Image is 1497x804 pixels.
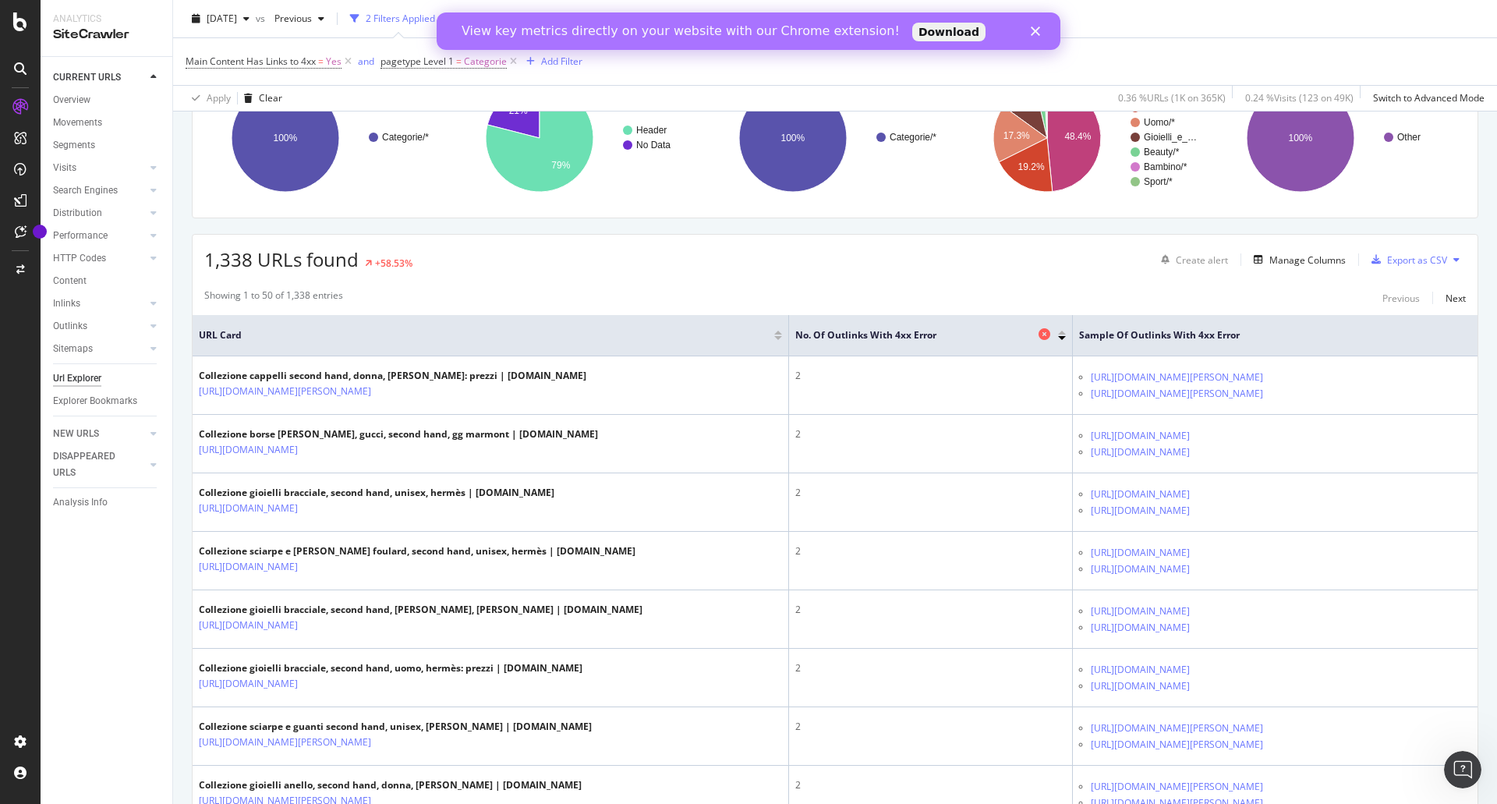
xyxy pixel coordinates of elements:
span: = [318,55,324,68]
div: Inlinks [53,296,80,312]
svg: A chart. [966,70,1212,206]
span: Main Content Has Links to 4xx [186,55,316,68]
text: 100% [1289,133,1313,143]
a: [URL][DOMAIN_NAME] [199,559,298,575]
button: Manage Columns [1247,250,1346,269]
a: Overview [53,92,161,108]
div: 2 Filters Applied [366,12,435,25]
span: 2025 Sep. 1st [207,12,237,25]
a: [URL][DOMAIN_NAME][PERSON_NAME] [1091,386,1263,402]
text: Beauty/* [1144,147,1180,158]
a: [URL][DOMAIN_NAME] [199,676,298,692]
svg: A chart. [712,70,958,206]
a: [URL][DOMAIN_NAME] [199,442,298,458]
button: Previous [268,6,331,31]
a: [URL][DOMAIN_NAME] [1091,620,1190,636]
div: 2 [795,369,1066,383]
div: Collezione gioielli bracciale, second hand, uomo, hermès: prezzi | [DOMAIN_NAME] [199,661,582,675]
a: Analysis Info [53,494,161,511]
div: Create alert [1176,253,1228,267]
div: Visits [53,160,76,176]
text: 79% [551,160,570,171]
div: Search Engines [53,182,118,199]
a: [URL][DOMAIN_NAME] [1091,662,1190,678]
div: 2 [795,486,1066,500]
text: Sport/* [1144,176,1173,187]
a: [URL][DOMAIN_NAME][PERSON_NAME] [1091,370,1263,385]
a: Visits [53,160,146,176]
div: Outlinks [53,318,87,335]
div: Manage Columns [1269,253,1346,267]
div: Tooltip anchor [33,225,47,239]
button: Segments [480,6,554,31]
button: [DATE] [186,6,256,31]
a: [URL][DOMAIN_NAME][PERSON_NAME] [1091,779,1263,795]
div: HTTP Codes [53,250,106,267]
button: Add Filter [520,52,582,71]
div: Clear [259,91,282,104]
div: Collezione sciarpe e [PERSON_NAME] foulard, second hand, unisex, hermès | [DOMAIN_NAME] [199,544,635,558]
div: 2 [795,544,1066,558]
iframe: Intercom live chat [1444,751,1481,788]
div: CURRENT URLS [53,69,121,86]
div: Collezione gioielli bracciale, second hand, [PERSON_NAME], [PERSON_NAME] | [DOMAIN_NAME] [199,603,642,617]
a: Url Explorer [53,370,161,387]
div: 0.36 % URLs ( 1K on 365K ) [1118,91,1226,104]
a: Distribution [53,205,146,221]
div: Collezione gioielli anello, second hand, donna, [PERSON_NAME] | [DOMAIN_NAME] [199,778,582,792]
div: Collezione sciarpe e guanti second hand, unisex, [PERSON_NAME] | [DOMAIN_NAME] [199,720,592,734]
a: Performance [53,228,146,244]
div: Add Filter [541,55,582,68]
text: Categorie/* [382,132,429,143]
text: Categorie/* [890,132,936,143]
div: 2 [795,603,1066,617]
span: vs [256,12,268,25]
a: [URL][DOMAIN_NAME][PERSON_NAME] [1091,721,1263,736]
span: Yes [326,51,342,73]
div: Collezione borse [PERSON_NAME], gucci, second hand, gg marmont | [DOMAIN_NAME] [199,427,598,441]
div: DISAPPEARED URLS [53,448,132,481]
button: Next [1446,289,1466,307]
a: [URL][DOMAIN_NAME] [199,618,298,633]
button: 2 Filters Applied [344,6,454,31]
iframe: Intercom live chat banner [437,12,1060,50]
span: No. of Outlinks with 4xx Error [795,328,1035,342]
div: Collezione gioielli bracciale, second hand, unisex, hermès | [DOMAIN_NAME] [199,486,554,500]
svg: A chart. [204,70,451,206]
text: 100% [274,133,298,143]
a: [URL][DOMAIN_NAME][PERSON_NAME] [199,735,371,750]
div: 2 [795,720,1066,734]
text: Accessori/* [1144,102,1191,113]
text: Uomo/* [1144,117,1175,128]
div: Segments [53,137,95,154]
div: Analysis Info [53,494,108,511]
a: Movements [53,115,161,131]
div: times [454,11,467,27]
div: Previous [1382,292,1420,305]
a: Inlinks [53,296,146,312]
a: Sitemaps [53,341,146,357]
a: [URL][DOMAIN_NAME] [1091,604,1190,619]
div: +58.53% [375,257,412,270]
a: [URL][DOMAIN_NAME] [1091,487,1190,502]
svg: A chart. [1219,70,1466,206]
div: Content [53,273,87,289]
svg: A chart. [458,70,705,206]
button: Export as CSV [1365,247,1447,272]
text: Gioielli_e_… [1144,132,1197,143]
div: and [358,55,374,68]
a: Outlinks [53,318,146,335]
div: SiteCrawler [53,26,160,44]
text: 48.4% [1064,131,1091,142]
div: Performance [53,228,108,244]
span: = [456,55,462,68]
span: Sample of Outlinks with 4xx Error [1079,328,1448,342]
div: Next [1446,292,1466,305]
text: 19.2% [1017,161,1044,172]
div: Apply [207,91,231,104]
a: [URL][DOMAIN_NAME] [199,501,298,516]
